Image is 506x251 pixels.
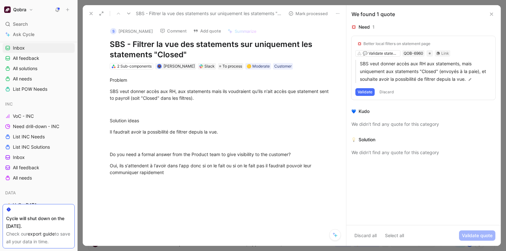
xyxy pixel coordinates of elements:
[3,142,75,152] a: List INC Solutions
[6,230,71,246] div: Check our to save all your data in time.
[110,88,333,101] div: SBS veut donner accès aux RH, aux statements mais ils voudraient qu'ils n'ait accès que statement...
[363,41,430,46] div: Better local filters on statement page
[355,88,375,96] button: Validate
[351,120,495,128] div: We didn’t find any quote for this category
[110,128,333,135] div: Il faudrait avoir la possibilité de filtrer depuis la vue.
[3,111,75,121] a: VoC - INC
[204,63,215,70] div: Slack
[235,28,257,34] span: Summarize
[157,64,161,68] img: avatar
[13,175,32,181] span: All needs
[3,188,75,198] div: DATA
[355,40,433,48] button: 💢Better local filters on statement page
[13,86,47,92] span: List POW Needs
[222,63,242,70] span: To process
[13,202,37,208] span: VoC - DATA
[13,113,34,119] span: VoC - INC
[3,99,75,183] div: INCVoC - INCNeed drill-down - INCList INC NeedsList INC SolutionsInboxAll feedbackAll needs
[351,10,395,18] div: We found 1 quote
[459,230,495,241] button: Validate quote
[3,84,75,94] a: List POW Needs
[110,162,333,176] div: Oui, ils s'attendent à l'avoir dans l'app donc si on le fait ou si on le fait pas il faudrait pou...
[13,164,39,171] span: All feedback
[4,6,11,13] img: Qobra
[13,20,28,28] span: Search
[3,188,75,251] div: DATAVoC - DATANeed drill-down - DATAInboxList DATAAll feedback
[107,26,156,36] button: S[PERSON_NAME]
[13,123,59,130] span: Need drill-down - INC
[3,153,75,162] a: Inbox
[190,26,224,35] button: Add quote
[351,149,495,156] div: We didn’t find any quote for this category
[382,230,407,241] button: Select all
[359,23,370,31] div: Need
[372,23,375,31] div: 1
[3,99,75,109] div: INC
[13,55,39,61] span: All feedback
[358,42,361,46] img: 💢
[274,63,292,70] div: Customer
[6,215,71,230] div: Cycle will shut down on the [DATE].
[110,77,333,83] div: Problem
[3,64,75,73] a: All solutions
[13,65,37,72] span: All solutions
[164,64,195,69] span: [PERSON_NAME]
[351,25,356,29] img: 💢
[28,231,55,237] a: export guide
[3,74,75,84] a: All needs
[3,132,75,142] a: List INC Needs
[468,77,472,82] img: pen.svg
[247,63,270,70] div: 🟡 Moderate
[225,27,259,36] button: Summarize
[13,7,26,13] h1: Qobra
[157,26,190,35] button: Comment
[110,39,333,60] h1: SBS - Filtrer la vue des statements sur uniquement les statements "Closed"
[3,10,75,94] div: POWVOC-POWNeed drill-down - POWInboxAll feedbackAll solutionsAll needsList POW Needs
[110,28,117,34] div: S
[3,200,75,210] a: VoC - DATA
[359,136,375,144] div: Solution
[3,19,75,29] div: Search
[360,60,492,83] p: SBS veut donner accès aux RH aux statements, mais uniquement aux statements "Closed" (envoyés à l...
[359,107,370,115] div: Kudo
[5,101,13,107] span: INC
[117,63,152,70] div: 2 Sub-components
[13,76,32,82] span: All needs
[13,134,45,140] span: List INC Needs
[3,173,75,183] a: All needs
[5,190,16,196] span: DATA
[351,137,356,142] img: 💡
[110,117,333,124] div: Solution ideas
[3,43,75,53] a: Inbox
[3,122,75,131] a: Need drill-down - INC
[3,5,35,14] button: QobraQobra
[3,53,75,63] a: All feedback
[13,154,25,161] span: Inbox
[218,63,243,70] div: To process
[351,230,379,241] button: Discard all
[377,88,396,96] button: Discard
[13,45,25,51] span: Inbox
[110,151,333,158] div: Do you need a formal answer from the Product team to give visibility to the customer?
[351,109,356,114] img: 💙
[13,31,34,38] span: Ask Cycle
[136,10,283,17] span: SBS - Filtrer la vue des statements sur uniquement les statements "Closed"
[3,163,75,172] a: All feedback
[286,9,331,18] button: Mark processed
[13,144,50,150] span: List INC Solutions
[3,30,75,39] a: Ask Cycle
